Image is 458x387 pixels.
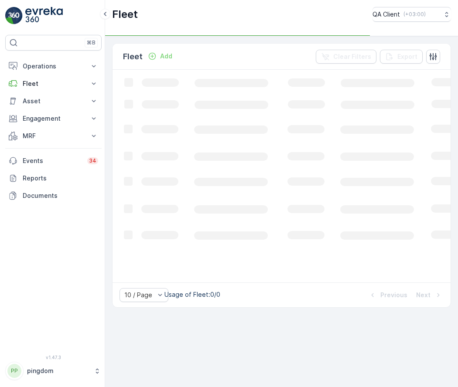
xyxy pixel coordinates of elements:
[112,7,138,21] p: Fleet
[27,367,89,375] p: pingdom
[144,51,176,61] button: Add
[23,132,84,140] p: MRF
[25,7,63,24] img: logo_light-DOdMpM7g.png
[23,156,82,165] p: Events
[87,39,96,46] p: ⌘B
[367,290,408,300] button: Previous
[416,291,431,299] p: Next
[23,79,84,88] p: Fleet
[5,7,23,24] img: logo
[89,157,96,164] p: 34
[373,10,400,19] p: QA Client
[5,187,102,204] a: Documents
[5,75,102,92] button: Fleet
[23,174,98,183] p: Reports
[5,362,102,380] button: PPpingdom
[23,191,98,200] p: Documents
[5,58,102,75] button: Operations
[333,52,371,61] p: Clear Filters
[397,52,417,61] p: Export
[23,97,84,105] p: Asset
[5,92,102,110] button: Asset
[160,52,172,61] p: Add
[164,290,220,299] p: Usage of Fleet : 0/0
[316,50,376,64] button: Clear Filters
[123,51,143,63] p: Fleet
[23,114,84,123] p: Engagement
[415,290,444,300] button: Next
[380,291,407,299] p: Previous
[5,127,102,145] button: MRF
[23,62,84,71] p: Operations
[5,152,102,170] a: Events34
[5,355,102,360] span: v 1.47.3
[5,110,102,127] button: Engagement
[5,170,102,187] a: Reports
[7,364,21,378] div: PP
[373,7,451,22] button: QA Client(+03:00)
[380,50,423,64] button: Export
[403,11,426,18] p: ( +03:00 )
